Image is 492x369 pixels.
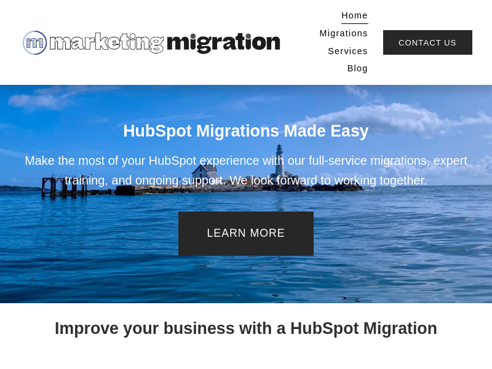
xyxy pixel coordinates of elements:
[328,42,368,60] a: Services
[20,151,472,191] p: Make the most of your HubSpot experience with our full-service migrations, expert training, and o...
[383,30,473,55] a: Contact Us
[20,122,472,141] h1: HubSpot Migrations Made Easy
[320,25,368,43] a: Migrations
[341,7,368,25] a: Home
[347,60,368,78] a: Blog
[20,319,472,338] h1: Improve your business with a HubSpot Migration
[178,212,314,256] a: LEARN MORE
[20,28,281,58] img: Marketing Migration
